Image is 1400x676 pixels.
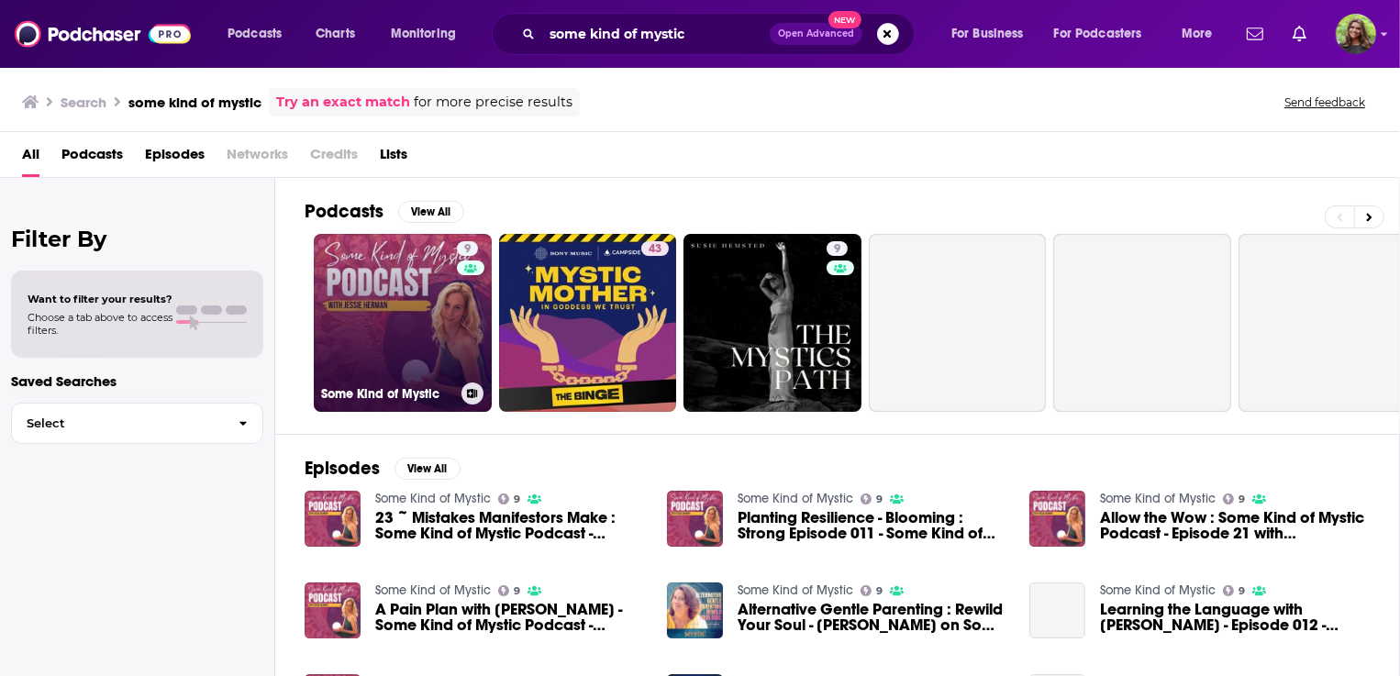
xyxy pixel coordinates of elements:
span: Logged in as reagan34226 [1336,14,1376,54]
span: Select [12,417,224,429]
img: Allow the Wow : Some Kind of Mystic Podcast - Episode 21 with Kori Tolbert [1029,491,1085,547]
a: Episodes [145,139,205,177]
button: open menu [215,19,306,49]
img: User Profile [1336,14,1376,54]
button: open menu [939,19,1047,49]
span: 9 [876,587,883,595]
button: Show profile menu [1336,14,1376,54]
a: 43 [499,234,677,412]
button: Send feedback [1279,94,1371,110]
div: Search podcasts, credits, & more... [509,13,932,55]
input: Search podcasts, credits, & more... [542,19,770,49]
a: Some Kind of Mystic [738,582,853,598]
a: 23 ~ Mistakes Manifestors Make : Some Kind of Mystic Podcast - Andy Dooley [375,510,645,541]
a: EpisodesView All [305,457,461,480]
span: Choose a tab above to access filters. [28,311,172,337]
a: 9 [683,234,861,412]
a: A Pain Plan with Sharon Smith - Some Kind of Mystic Podcast - Episode 16 [375,602,645,633]
p: Saved Searches [11,372,263,390]
span: Alternative Gentle Parenting : Rewild Your Soul - [PERSON_NAME] on Some Kind of Mystic Episode 28 [738,602,1007,633]
span: For Podcasters [1054,21,1142,47]
span: A Pain Plan with [PERSON_NAME] - Some Kind of Mystic Podcast - Episode 16 [375,602,645,633]
a: Some Kind of Mystic [738,491,853,506]
a: Try an exact match [276,92,410,113]
span: 9 [1239,587,1245,595]
span: 9 [834,240,840,259]
span: 9 [514,587,520,595]
a: 9 [1223,493,1246,504]
a: PodcastsView All [305,200,464,223]
span: Networks [227,139,288,177]
span: 23 ~ Mistakes Manifestors Make : Some Kind of Mystic Podcast - [PERSON_NAME] [375,510,645,541]
span: Podcasts [228,21,282,47]
a: Planting Resilience - Blooming : Strong Episode 011 - Some Kind of Mystic Podcast [738,510,1007,541]
span: Charts [316,21,355,47]
a: 43 [641,241,669,256]
a: Show notifications dropdown [1285,18,1314,50]
img: Planting Resilience - Blooming : Strong Episode 011 - Some Kind of Mystic Podcast [667,491,723,547]
a: 9 [827,241,848,256]
span: More [1182,21,1213,47]
a: 9 [1223,585,1246,596]
a: 9Some Kind of Mystic [314,234,492,412]
a: Learning the Language with Reuben Langdon - Episode 012 - Some Kind of Mystic Podcast [1100,602,1370,633]
button: View All [394,458,461,480]
h3: Search [61,94,106,111]
span: 9 [876,495,883,504]
h2: Filter By [11,226,263,252]
a: Some Kind of Mystic [1100,491,1216,506]
span: Want to filter your results? [28,293,172,305]
img: Podchaser - Follow, Share and Rate Podcasts [15,17,191,51]
button: Open AdvancedNew [770,23,862,45]
a: Charts [304,19,366,49]
a: Allow the Wow : Some Kind of Mystic Podcast - Episode 21 with Kori Tolbert [1100,510,1370,541]
a: 9 [498,585,521,596]
span: Credits [310,139,358,177]
a: Alternative Gentle Parenting : Rewild Your Soul - Freya Dawson on Some Kind of Mystic Episode 28 [738,602,1007,633]
a: 9 [861,585,883,596]
button: open menu [1042,19,1169,49]
button: Select [11,403,263,444]
h3: Some Kind of Mystic [321,386,454,402]
span: New [828,11,861,28]
span: Allow the Wow : Some Kind of Mystic Podcast - Episode 21 with [PERSON_NAME] [1100,510,1370,541]
span: 43 [649,240,661,259]
h2: Podcasts [305,200,383,223]
img: 23 ~ Mistakes Manifestors Make : Some Kind of Mystic Podcast - Andy Dooley [305,491,361,547]
a: All [22,139,39,177]
a: 9 [861,493,883,504]
a: Some Kind of Mystic [375,491,491,506]
h3: some kind of mystic [128,94,261,111]
a: Some Kind of Mystic [375,582,491,598]
a: Lists [380,139,407,177]
span: 9 [514,495,520,504]
a: 9 [498,493,521,504]
h2: Episodes [305,457,380,480]
img: A Pain Plan with Sharon Smith - Some Kind of Mystic Podcast - Episode 16 [305,582,361,638]
button: View All [398,201,464,223]
img: Alternative Gentle Parenting : Rewild Your Soul - Freya Dawson on Some Kind of Mystic Episode 28 [667,582,723,638]
span: Monitoring [391,21,456,47]
a: Some Kind of Mystic [1100,582,1216,598]
button: open menu [378,19,480,49]
span: Learning the Language with [PERSON_NAME] - Episode 012 - Some Kind of Mystic Podcast [1100,602,1370,633]
a: Podcasts [61,139,123,177]
span: for more precise results [414,92,572,113]
span: Open Advanced [778,29,854,39]
button: open menu [1169,19,1236,49]
span: 9 [1239,495,1245,504]
span: 9 [464,240,471,259]
span: For Business [951,21,1024,47]
a: Show notifications dropdown [1239,18,1271,50]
